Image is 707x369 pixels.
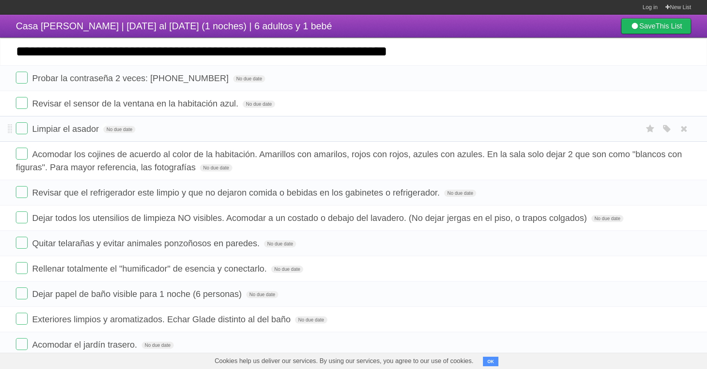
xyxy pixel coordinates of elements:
[16,122,28,134] label: Done
[16,237,28,249] label: Done
[16,287,28,299] label: Done
[295,316,327,323] span: No due date
[246,291,278,298] span: No due date
[233,75,265,82] span: No due date
[264,240,296,247] span: No due date
[32,99,240,108] span: Revisar el sensor de la ventana en la habitación azul.
[16,148,28,160] label: Done
[32,124,101,134] span: Limpiar el asador
[200,164,232,171] span: No due date
[32,340,139,350] span: Acomodar el jardín trasero.
[32,188,442,198] span: Revisar que el refrigerador este limpio y que no dejaron comida o bebidas en los gabinetes o refr...
[16,186,28,198] label: Done
[16,21,332,31] span: Casa [PERSON_NAME] | [DATE] al [DATE] (1 noches) | 6 adultos y 1 bebé
[32,289,244,299] span: Dejar papel de baño visible para 1 noche (6 personas)
[656,22,682,30] b: This List
[32,73,230,83] span: Probar la contraseña 2 veces: [PHONE_NUMBER]
[32,264,269,274] span: Rellenar totalmente el "humificador" de esencia y conectarlo.
[16,313,28,325] label: Done
[16,211,28,223] label: Done
[16,97,28,109] label: Done
[32,238,262,248] span: Quitar telarañas y evitar animales ponzoñosos en paredes.
[16,262,28,274] label: Done
[243,101,275,108] span: No due date
[32,213,589,223] span: Dejar todos los utensilios de limpieza NO visibles. Acomodar a un costado o debajo del lavadero. ...
[444,190,476,197] span: No due date
[643,122,658,135] label: Star task
[591,215,623,222] span: No due date
[16,72,28,84] label: Done
[103,126,135,133] span: No due date
[207,353,481,369] span: Cookies help us deliver our services. By using our services, you agree to our use of cookies.
[16,338,28,350] label: Done
[621,18,691,34] a: SaveThis List
[483,357,498,366] button: OK
[16,149,682,172] span: Acomodar los cojines de acuerdo al color de la habitación. Amarillos con amarilos, rojos con rojo...
[32,314,293,324] span: Exteriores limpios y aromatizados. Echar Glade distinto al del baño
[142,342,174,349] span: No due date
[271,266,303,273] span: No due date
